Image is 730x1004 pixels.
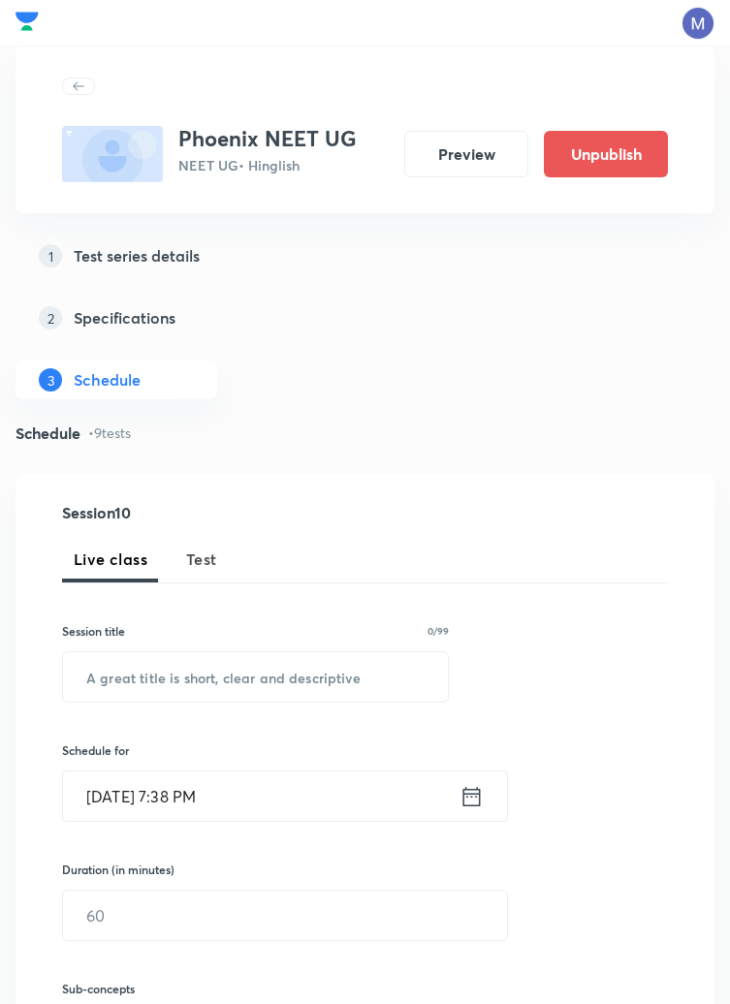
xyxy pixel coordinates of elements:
p: 1 [39,244,62,267]
button: Preview [404,131,528,177]
button: Unpublish [544,131,668,177]
h4: Session 10 [62,505,375,520]
span: Test [186,548,217,571]
img: fallback-thumbnail.png [62,126,163,182]
img: Company Logo [16,7,39,36]
input: 60 [63,891,507,940]
h5: Specifications [74,306,175,329]
p: NEET UG • Hinglish [178,155,357,175]
h6: Sub-concepts [62,980,449,997]
span: Live class [74,548,147,571]
p: 2 [39,306,62,329]
h4: Schedule [16,425,80,441]
h3: Phoenix NEET UG [178,126,357,151]
h6: Duration (in minutes) [62,861,175,878]
img: Mangilal Choudhary [682,7,714,40]
a: Company Logo [16,7,39,41]
h6: Schedule for [62,741,449,759]
h5: Test series details [74,244,200,267]
h5: Schedule [74,368,141,392]
p: 0/99 [428,626,449,636]
p: • 9 tests [88,423,131,443]
p: 3 [39,368,62,392]
a: 2Specifications [16,298,714,337]
h6: Session title [62,622,125,640]
a: 1Test series details [16,236,714,275]
input: A great title is short, clear and descriptive [63,652,448,702]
